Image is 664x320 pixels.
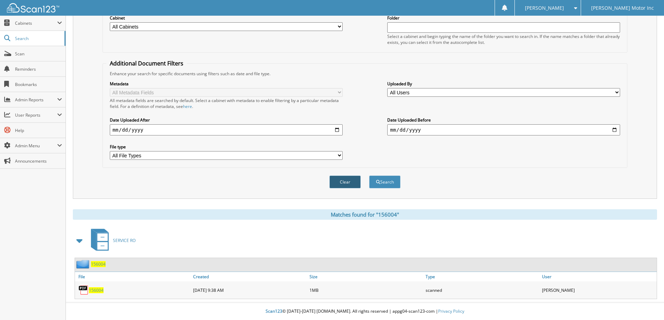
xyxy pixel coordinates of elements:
input: end [387,124,620,135]
iframe: Chat Widget [629,287,664,320]
span: Scan [15,51,62,57]
div: [PERSON_NAME] [540,283,657,297]
legend: Additional Document Filters [106,60,187,67]
label: Metadata [110,81,343,87]
a: Size [308,272,424,281]
button: Search [369,175,400,188]
div: 1MB [308,283,424,297]
span: User Reports [15,112,57,118]
div: [DATE] 9:38 AM [191,283,308,297]
div: scanned [424,283,540,297]
a: Created [191,272,308,281]
a: 156004 [91,261,106,267]
label: Cabinet [110,15,343,21]
a: User [540,272,657,281]
span: Admin Menu [15,143,57,149]
span: Bookmarks [15,81,62,87]
label: Folder [387,15,620,21]
div: Enhance your search for specific documents using filters such as date and file type. [106,71,624,77]
a: here [183,103,192,109]
span: Search [15,36,61,41]
span: Admin Reports [15,97,57,103]
span: Cabinets [15,20,57,26]
span: SERVICE RO [113,237,136,243]
label: Uploaded By [387,81,620,87]
input: start [110,124,343,135]
label: Date Uploaded After [110,117,343,123]
button: Clear [329,175,361,188]
span: Announcements [15,158,62,164]
span: [PERSON_NAME] Motor Inc [591,6,654,10]
img: PDF.png [78,285,89,295]
label: File type [110,144,343,150]
a: 156004 [89,287,104,293]
div: Select a cabinet and begin typing the name of the folder you want to search in. If the name match... [387,33,620,45]
span: Help [15,127,62,133]
span: [PERSON_NAME] [525,6,564,10]
img: scan123-logo-white.svg [7,3,59,13]
a: File [75,272,191,281]
a: Privacy Policy [438,308,464,314]
a: SERVICE RO [87,227,136,254]
div: © [DATE]-[DATE] [DOMAIN_NAME]. All rights reserved | appg04-scan123-com | [66,303,664,320]
img: folder2.png [76,260,91,268]
span: Scan123 [266,308,282,314]
div: All metadata fields are searched by default. Select a cabinet with metadata to enable filtering b... [110,97,343,109]
div: Matches found for "156004" [73,209,657,220]
a: Type [424,272,540,281]
label: Date Uploaded Before [387,117,620,123]
span: Reminders [15,66,62,72]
